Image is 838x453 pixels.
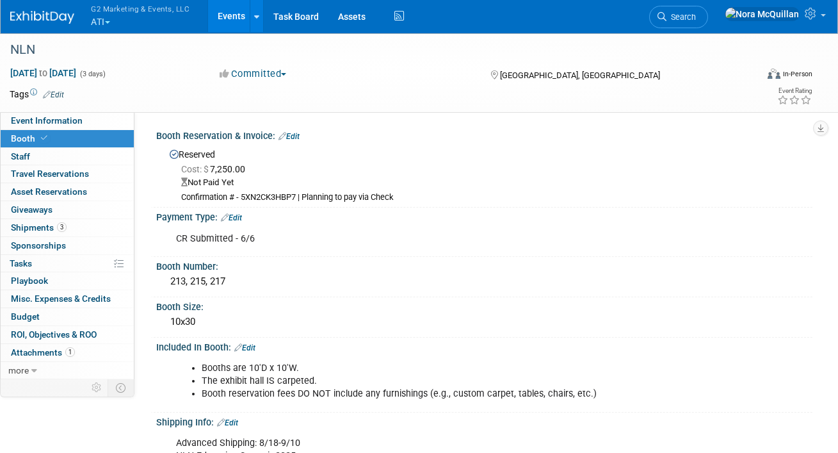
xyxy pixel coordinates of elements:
span: [GEOGRAPHIC_DATA], [GEOGRAPHIC_DATA] [500,70,660,80]
span: (3 days) [79,70,106,78]
div: In-Person [782,69,812,79]
span: Asset Reservations [11,186,87,197]
i: Booth reservation complete [41,135,47,142]
li: Booth reservation fees DO NOT include any furnishings (e.g., custom carpet, tables, chairs, etc.) [202,388,676,400]
span: Budget [11,311,40,322]
span: Giveaways [11,204,52,215]
button: Committed [215,67,291,81]
div: Not Paid Yet [181,177,803,189]
a: Edit [43,90,64,99]
span: Cost: $ [181,164,210,174]
a: Search [649,6,708,28]
a: ROI, Objectives & ROO [1,326,134,343]
div: Event Format [695,67,812,86]
div: CR Submitted - 6/6 [167,226,684,252]
a: Giveaways [1,201,134,218]
a: Sponsorships [1,237,134,254]
span: Event Information [11,115,83,126]
div: NLN [6,38,744,62]
span: Playbook [11,276,48,286]
a: more [1,362,134,379]
div: Event Rating [777,88,812,94]
span: Staff [11,151,30,161]
span: Sponsorships [11,240,66,251]
a: Staff [1,148,134,165]
a: Attachments1 [1,344,134,361]
div: 10x30 [166,312,803,332]
div: Booth Reservation & Invoice: [156,126,812,143]
img: ExhibitDay [10,11,74,24]
span: Shipments [11,222,67,233]
span: ROI, Objectives & ROO [11,329,97,340]
div: Booth Size: [156,297,812,313]
div: Included In Booth: [156,338,812,354]
a: Travel Reservations [1,165,134,183]
a: Event Information [1,112,134,129]
div: 213, 215, 217 [166,272,803,292]
a: Shipments3 [1,219,134,236]
span: G2 Marketing & Events, LLC [91,2,189,15]
span: [DATE] [DATE] [10,67,77,79]
img: Nora McQuillan [725,7,800,21]
div: Reserved [166,145,803,203]
img: Format-Inperson.png [768,69,780,79]
span: more [8,365,29,375]
td: Toggle Event Tabs [108,379,134,396]
span: Booth [11,133,50,144]
span: 1 [65,347,75,357]
span: 3 [57,222,67,232]
span: Travel Reservations [11,169,89,179]
span: Search [666,12,696,22]
li: The exhibit hall IS carpeted. [202,375,676,388]
div: Confirmation # - 5XN2CK3HBP7 | Planning to pay via Check [181,192,803,203]
div: Payment Type: [156,208,812,224]
span: Misc. Expenses & Credits [11,293,111,304]
a: Edit [278,132,300,141]
li: Booths are 10'D x 10'W. [202,362,676,375]
span: Tasks [10,258,32,268]
a: Asset Reservations [1,183,134,201]
td: Personalize Event Tab Strip [86,379,108,396]
a: Playbook [1,272,134,290]
div: Shipping Info: [156,413,812,429]
span: to [37,68,49,78]
a: Booth [1,130,134,147]
a: Edit [234,343,255,352]
a: Edit [221,213,242,222]
span: Attachments [11,347,75,358]
a: Edit [217,418,238,427]
a: Misc. Expenses & Credits [1,290,134,308]
a: Budget [1,308,134,325]
div: Booth Number: [156,257,812,273]
td: Tags [10,88,64,101]
span: 7,250.00 [181,164,250,174]
a: Tasks [1,255,134,272]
